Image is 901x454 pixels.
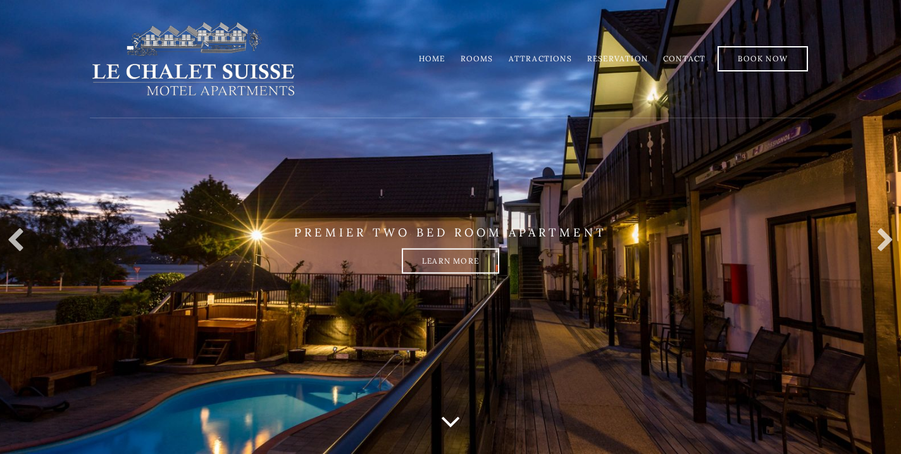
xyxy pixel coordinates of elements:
a: Rooms [461,54,494,63]
a: Attractions [509,54,572,63]
a: Contact [663,54,705,63]
img: lechaletsuisse [90,21,297,97]
p: PREMIER TWO BED ROOM APARTMENT [90,226,811,240]
a: Reservation [587,54,648,63]
a: Book Now [718,46,808,71]
a: Home [419,54,445,63]
a: Learn more [402,248,499,274]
